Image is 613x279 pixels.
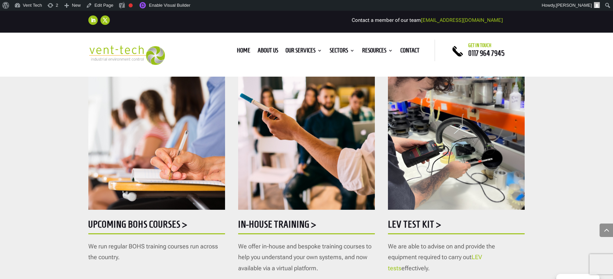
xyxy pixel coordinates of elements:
img: AdobeStock_295110466 [88,33,225,210]
h5: Upcoming BOHS courses > [88,220,225,233]
a: 0117 964 7945 [468,49,505,57]
a: About us [258,48,278,55]
h5: In-house training > [238,220,375,233]
a: Our Services [286,48,322,55]
a: Sectors [330,48,355,55]
img: Testing - 1 [388,33,525,210]
a: Contact [400,48,420,55]
span: [PERSON_NAME] [556,3,592,8]
span: We offer in-house and bespoke training courses to help you understand your own systems, and now a... [238,243,371,272]
span: Contact a member of our team [352,17,503,23]
a: Follow on X [100,15,110,25]
img: 2023-09-27T08_35_16.549ZVENT-TECH---Clear-background [88,45,165,65]
a: [EMAIL_ADDRESS][DOMAIN_NAME] [421,17,503,23]
span: Get in touch [468,43,491,48]
a: Resources [362,48,393,55]
p: We run regular BOHS training courses run across the country. [88,241,225,263]
span: We are able to advise on and provide the equipment required to carry out effectively. [388,243,495,272]
h5: LEV Test Kit > [388,220,525,233]
a: Follow on LinkedIn [88,15,98,25]
a: Home [237,48,250,55]
img: AdobeStock_142781697 [238,33,375,210]
a: LEV tests [388,253,482,271]
div: Focus keyphrase not set [129,3,133,7]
